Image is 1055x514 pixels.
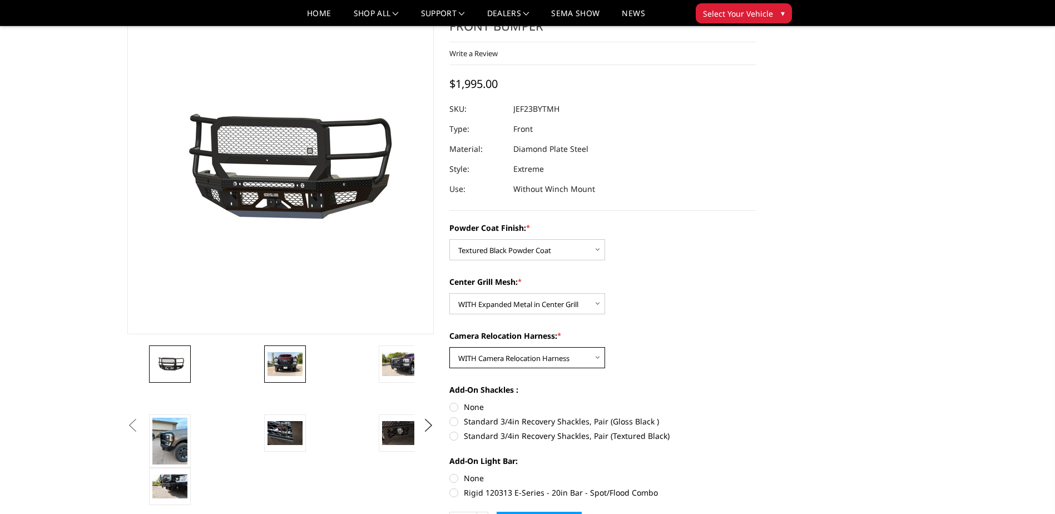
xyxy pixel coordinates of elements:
[449,179,505,199] dt: Use:
[449,76,498,91] span: $1,995.00
[354,9,399,26] a: shop all
[449,455,756,467] label: Add-On Light Bar:
[449,430,756,442] label: Standard 3/4in Recovery Shackles, Pair (Textured Black)
[551,9,600,26] a: SEMA Show
[449,384,756,396] label: Add-On Shackles :
[449,119,505,139] dt: Type:
[513,159,544,179] dd: Extreme
[781,7,785,19] span: ▾
[449,276,756,288] label: Center Grill Mesh:
[382,421,417,444] img: 2023-2025 Ford F250-350 - FT Series - Extreme Front Bumper
[382,352,417,375] img: 2023-2025 Ford F250-350 - FT Series - Extreme Front Bumper
[449,99,505,119] dt: SKU:
[513,119,533,139] dd: Front
[152,356,187,372] img: 2023-2025 Ford F250-350 - FT Series - Extreme Front Bumper
[622,9,645,26] a: News
[449,139,505,159] dt: Material:
[421,9,465,26] a: Support
[449,159,505,179] dt: Style:
[449,401,756,413] label: None
[513,139,588,159] dd: Diamond Plate Steel
[449,472,756,484] label: None
[449,222,756,234] label: Powder Coat Finish:
[449,416,756,427] label: Standard 3/4in Recovery Shackles, Pair (Gloss Black )
[268,352,303,375] img: 2023-2025 Ford F250-350 - FT Series - Extreme Front Bumper
[268,421,303,444] img: 2023-2025 Ford F250-350 - FT Series - Extreme Front Bumper
[125,417,141,434] button: Previous
[152,475,187,498] img: 2023-2025 Ford F250-350 - FT Series - Extreme Front Bumper
[127,1,434,334] a: 2023-2025 Ford F250-350 - FT Series - Extreme Front Bumper
[696,3,792,23] button: Select Your Vehicle
[703,8,773,19] span: Select Your Vehicle
[513,179,595,199] dd: Without Winch Mount
[449,330,756,342] label: Camera Relocation Harness:
[513,99,559,119] dd: JEF23BYTMH
[999,461,1055,514] iframe: Chat Widget
[420,417,437,434] button: Next
[487,9,529,26] a: Dealers
[449,48,498,58] a: Write a Review
[449,487,756,498] label: Rigid 120313 E-Series - 20in Bar - Spot/Flood Combo
[152,418,187,464] img: 2023-2025 Ford F250-350 - FT Series - Extreme Front Bumper
[307,9,331,26] a: Home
